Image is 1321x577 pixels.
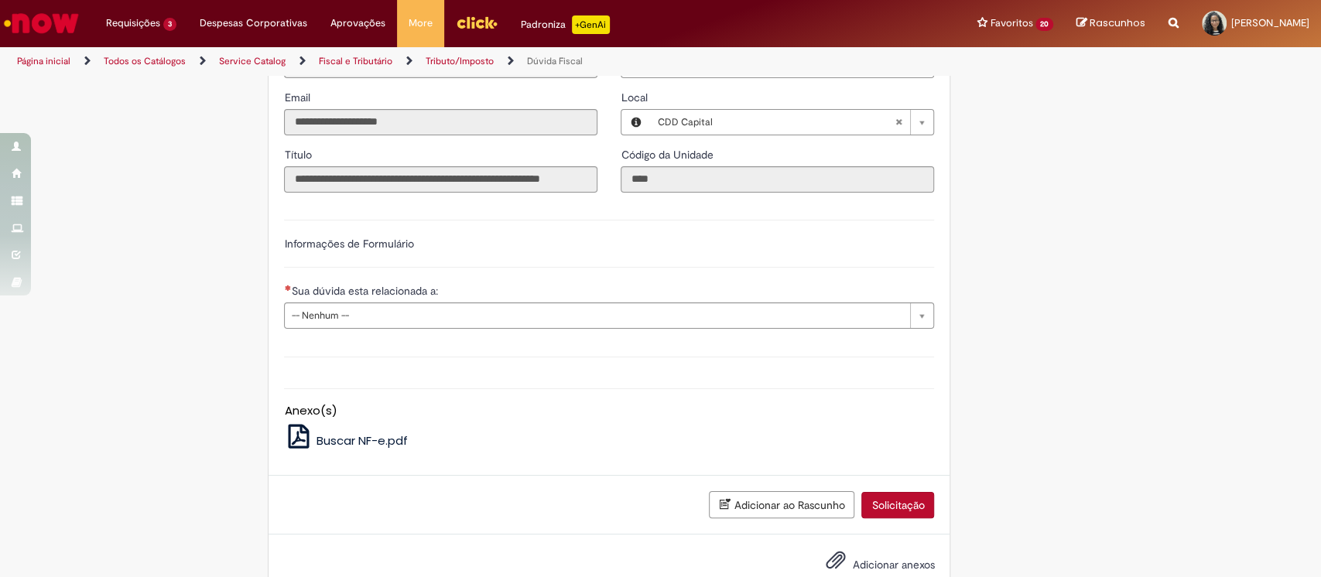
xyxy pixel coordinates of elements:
[284,285,291,291] span: Necessários
[284,90,313,104] span: Somente leitura - Email
[219,55,286,67] a: Service Catalog
[861,492,934,518] button: Solicitação
[657,110,895,135] span: CDD Capital
[409,15,433,31] span: More
[291,303,902,328] span: -- Nenhum --
[852,558,934,572] span: Adicionar anexos
[1231,16,1309,29] span: [PERSON_NAME]
[709,491,854,518] button: Adicionar ao Rascunho
[319,55,392,67] a: Fiscal e Tributário
[106,15,160,31] span: Requisições
[284,148,314,162] span: Somente leitura - Título
[317,432,408,449] span: Buscar NF-e.pdf
[104,55,186,67] a: Todos os Catálogos
[572,15,610,34] p: +GenAi
[284,147,314,162] label: Somente leitura - Título
[284,90,313,105] label: Somente leitura - Email
[990,15,1032,31] span: Favoritos
[291,284,440,298] span: Sua dúvida esta relacionada a:
[284,237,413,251] label: Informações de Formulário
[521,15,610,34] div: Padroniza
[621,90,650,104] span: Local
[1076,16,1145,31] a: Rascunhos
[1035,18,1053,31] span: 20
[527,55,583,67] a: Dúvida Fiscal
[17,55,70,67] a: Página inicial
[456,11,498,34] img: click_logo_yellow_360x200.png
[426,55,494,67] a: Tributo/Imposto
[200,15,307,31] span: Despesas Corporativas
[621,110,649,135] button: Local, Visualizar este registro CDD Capital
[887,110,910,135] abbr: Limpar campo Local
[12,47,869,76] ul: Trilhas de página
[163,18,176,31] span: 3
[284,109,597,135] input: Email
[1090,15,1145,30] span: Rascunhos
[649,110,933,135] a: CDD CapitalLimpar campo Local
[284,405,934,418] h5: Anexo(s)
[621,147,716,162] label: Somente leitura - Código da Unidade
[284,432,408,449] a: Buscar NF-e.pdf
[330,15,385,31] span: Aprovações
[2,8,81,39] img: ServiceNow
[621,166,934,193] input: Código da Unidade
[284,166,597,193] input: Título
[621,148,716,162] span: Somente leitura - Código da Unidade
